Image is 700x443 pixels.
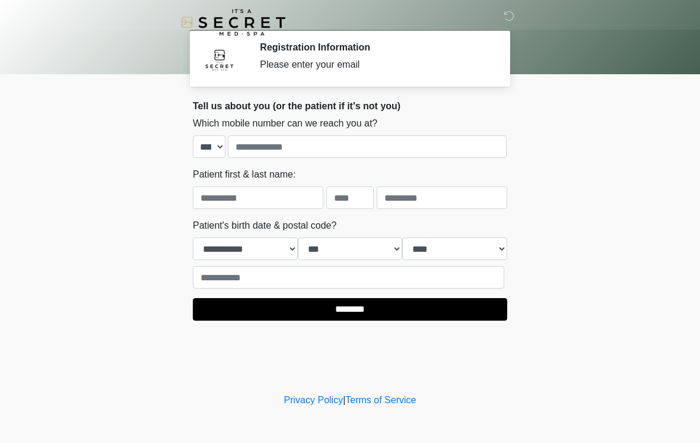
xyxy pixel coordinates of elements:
img: It's A Secret Med Spa Logo [181,9,285,36]
label: Which mobile number can we reach you at? [193,116,377,131]
a: Privacy Policy [284,395,343,405]
a: Terms of Service [345,395,416,405]
h2: Tell us about you (or the patient if it's not you) [193,100,507,112]
a: | [343,395,345,405]
label: Patient first & last name: [193,167,295,182]
h2: Registration Information [260,42,489,53]
div: Please enter your email [260,58,489,72]
label: Patient's birth date & postal code? [193,219,336,233]
img: Agent Avatar [202,42,237,77]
